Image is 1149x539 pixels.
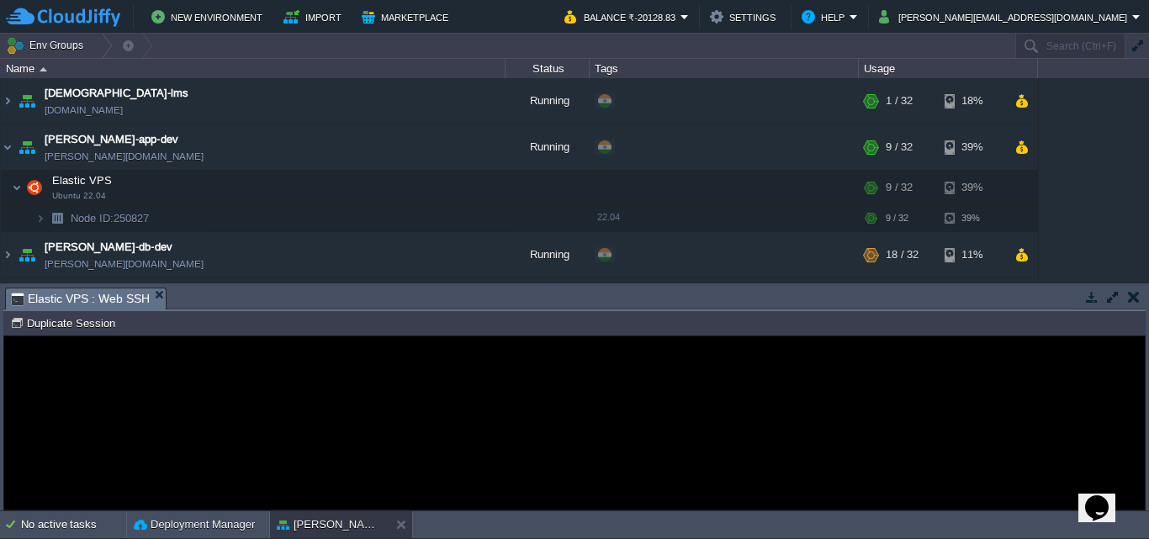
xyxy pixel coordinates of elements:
div: Name [2,59,505,78]
span: 250827 [69,211,151,225]
span: Elastic VPS [50,173,114,188]
div: Tags [590,59,858,78]
div: 39% [945,171,999,204]
div: 7% [945,278,999,324]
div: 1 / 16 [886,278,913,324]
div: Running [506,124,590,170]
div: Running [506,232,590,277]
a: [DEMOGRAPHIC_DATA]-lms [45,85,188,102]
img: AMDAwAAAACH5BAEAAAAALAAAAAABAAEAAAICRAEAOw== [1,232,14,277]
div: Usage [860,59,1037,78]
button: Marketplace [362,7,453,27]
div: 1 / 32 [886,78,913,124]
div: 39% [945,205,999,231]
span: [PERSON_NAME][DOMAIN_NAME] [45,256,204,272]
div: 18% [945,78,999,124]
img: AMDAwAAAACH5BAEAAAAALAAAAAABAAEAAAICRAEAOw== [1,124,14,170]
img: AMDAwAAAACH5BAEAAAAALAAAAAABAAEAAAICRAEAOw== [15,124,39,170]
a: [PERSON_NAME][DOMAIN_NAME] [45,148,204,165]
button: Help [802,7,850,27]
img: CloudJiffy [6,7,120,28]
img: AMDAwAAAACH5BAEAAAAALAAAAAABAAEAAAICRAEAOw== [40,67,47,71]
div: No active tasks [21,511,126,538]
img: AMDAwAAAACH5BAEAAAAALAAAAAABAAEAAAICRAEAOw== [45,205,69,231]
div: Running [506,78,590,124]
a: Node ID:250827 [69,211,151,225]
div: 9 / 32 [886,171,913,204]
img: AMDAwAAAACH5BAEAAAAALAAAAAABAAEAAAICRAEAOw== [15,232,39,277]
button: Import [283,7,347,27]
button: Balance ₹-20128.83 [564,7,680,27]
div: Running [506,278,590,324]
button: Env Groups [6,34,89,57]
div: 9 / 32 [886,124,913,170]
button: [PERSON_NAME]-app-dev [277,516,383,533]
span: Ubuntu 22.04 [52,191,106,201]
div: 9 / 32 [886,205,908,231]
img: AMDAwAAAACH5BAEAAAAALAAAAAABAAEAAAICRAEAOw== [12,171,22,204]
span: Node ID: [71,212,114,225]
button: Deployment Manager [134,516,255,533]
a: [PERSON_NAME]-app-dev [45,131,178,148]
img: AMDAwAAAACH5BAEAAAAALAAAAAABAAEAAAICRAEAOw== [1,278,14,324]
div: 11% [945,232,999,277]
button: Duplicate Session [10,315,120,330]
iframe: chat widget [1078,472,1132,522]
div: 39% [945,124,999,170]
a: [PERSON_NAME]-db-dev [45,239,172,256]
a: [DOMAIN_NAME] [45,102,123,119]
img: AMDAwAAAACH5BAEAAAAALAAAAAABAAEAAAICRAEAOw== [15,278,39,324]
img: AMDAwAAAACH5BAEAAAAALAAAAAABAAEAAAICRAEAOw== [35,205,45,231]
div: Status [506,59,589,78]
button: New Environment [151,7,267,27]
a: Elastic VPSUbuntu 22.04 [50,174,114,187]
span: 22.04 [597,212,620,222]
button: Settings [710,7,781,27]
span: Elastic VPS : Web SSH [11,288,150,309]
img: AMDAwAAAACH5BAEAAAAALAAAAAABAAEAAAICRAEAOw== [23,171,46,204]
div: 18 / 32 [886,232,919,277]
button: [PERSON_NAME][EMAIL_ADDRESS][DOMAIN_NAME] [879,7,1132,27]
img: AMDAwAAAACH5BAEAAAAALAAAAAABAAEAAAICRAEAOw== [15,78,39,124]
img: AMDAwAAAACH5BAEAAAAALAAAAAABAAEAAAICRAEAOw== [1,78,14,124]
